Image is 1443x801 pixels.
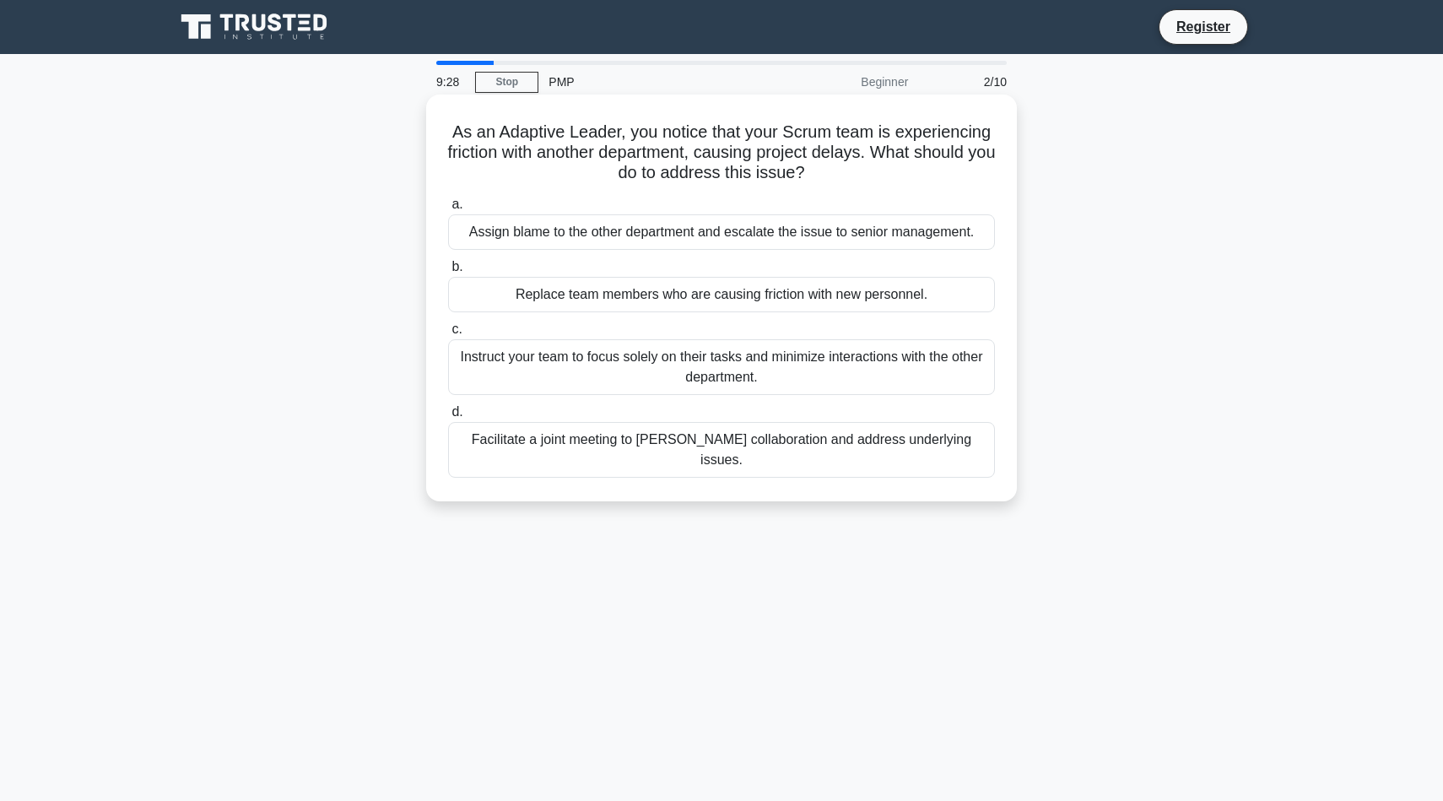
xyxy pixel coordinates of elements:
[426,65,475,99] div: 9:28
[918,65,1017,99] div: 2/10
[448,214,995,250] div: Assign blame to the other department and escalate the issue to senior management.
[446,122,997,184] h5: As an Adaptive Leader, you notice that your Scrum team is experiencing friction with another depa...
[451,259,462,273] span: b.
[448,339,995,395] div: Instruct your team to focus solely on their tasks and minimize interactions with the other depart...
[451,322,462,336] span: c.
[451,404,462,419] span: d.
[448,422,995,478] div: Facilitate a joint meeting to [PERSON_NAME] collaboration and address underlying issues.
[475,72,538,93] a: Stop
[448,277,995,312] div: Replace team members who are causing friction with new personnel.
[538,65,770,99] div: PMP
[1166,16,1240,37] a: Register
[451,197,462,211] span: a.
[770,65,918,99] div: Beginner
